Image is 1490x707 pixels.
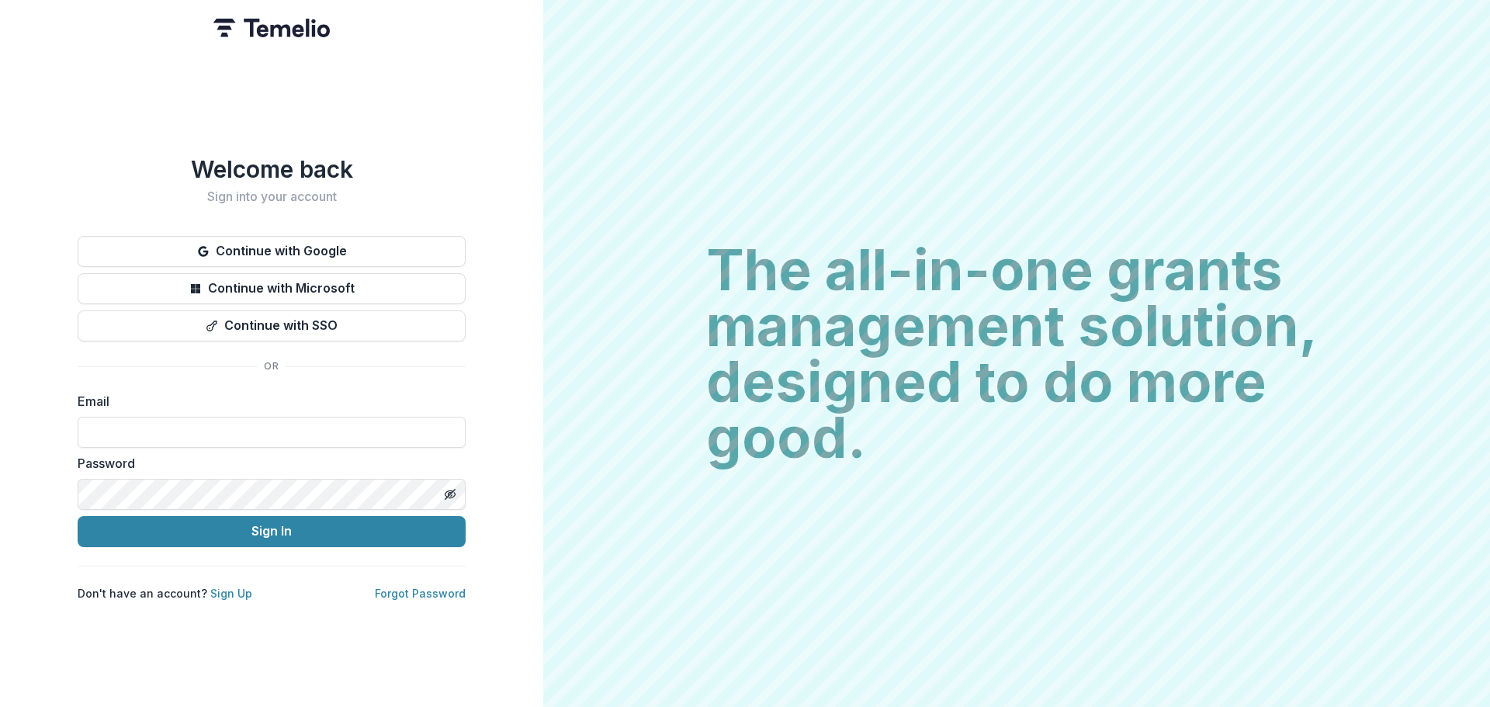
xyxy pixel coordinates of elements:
button: Sign In [78,516,466,547]
button: Toggle password visibility [438,482,463,507]
h2: Sign into your account [78,189,466,204]
label: Email [78,392,456,411]
button: Continue with Microsoft [78,273,466,304]
button: Continue with Google [78,236,466,267]
label: Password [78,454,456,473]
h1: Welcome back [78,155,466,183]
a: Forgot Password [375,587,466,600]
button: Continue with SSO [78,310,466,341]
img: Temelio [213,19,330,37]
p: Don't have an account? [78,585,252,601]
a: Sign Up [210,587,252,600]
